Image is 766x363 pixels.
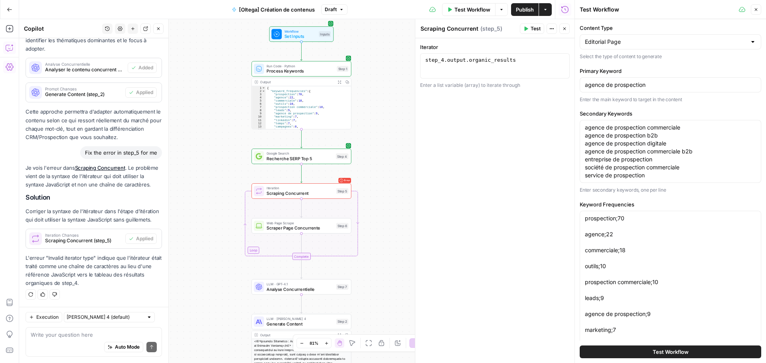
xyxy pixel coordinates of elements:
p: Enter the main keyword to target in the content [580,96,761,104]
span: Iteration Changes [45,233,122,237]
p: Je vois l'erreur dans . Le problème vient de la syntaxe de l'itérateur qui doit utiliser la synta... [26,164,162,189]
span: Recherche SERP Top 5 [267,155,333,162]
span: Scraping Concurrent (step_5) [45,237,122,244]
div: LLM · GPT-4.1Analyse ConcurrentielleStep 7 [251,279,351,295]
div: 10 [252,115,266,118]
div: 11 [252,118,266,122]
button: Publish [511,3,539,16]
span: Toggle code folding, rows 2 through 51 [262,89,265,92]
div: Step 7 [336,284,349,290]
span: Set Inputs [284,33,316,39]
div: 5 [252,99,266,102]
span: Applied [136,89,153,96]
button: [Oltega] Création de contenus [227,3,320,16]
label: Keyword Frequencies [580,200,761,208]
span: Generate Content (step_2) [45,91,122,98]
div: WorkflowSet InputsInputs [251,26,351,42]
label: Primary Keyword [580,67,761,75]
button: Applied [125,87,157,98]
p: L'erreur "Invalid iterator type" indique que l'itérateur était traité comme une chaîne de caractè... [26,254,162,288]
label: Secondary Keywords [580,110,761,118]
g: Edge from step_7 to step_2 [300,294,302,313]
textarea: Scraping Concurrent [421,25,478,33]
span: Analyse Concurrentielle [267,286,334,292]
div: 13 [252,125,266,128]
span: Iteration [267,186,334,191]
span: Publish [516,6,534,14]
g: Edge from start to step_1 [300,42,302,61]
div: Complete [251,253,351,260]
div: Step 4 [336,153,348,159]
div: Step 2 [336,319,349,325]
div: Inputs [319,31,331,37]
div: Step 5 [336,188,349,194]
div: Step 6 [336,223,349,229]
span: Google Search [267,151,333,156]
span: [Oltega] Création de contenus [239,6,315,14]
div: 6 [252,102,266,106]
span: Scraping Concurrent [267,190,334,196]
div: Web Page ScrapeScraper Page ConcurrenteStep 6 [251,218,351,233]
span: ( step_5 ) [480,25,502,33]
label: Content Type [580,24,761,32]
div: Output [260,332,334,337]
span: Scraper Page Concurrente [267,225,334,231]
div: Google SearchRecherche SERP Top 5Step 4 [251,149,351,164]
div: Fix the error in step_5 for me [80,146,162,159]
g: Edge from step_4 to step_5 [300,164,302,183]
span: Test Workflow [454,6,490,14]
span: Prompt Changes [45,87,122,91]
button: Auto Mode [104,342,143,352]
div: Run Code · PythonProcess KeywordsStep 1Output{ "keyword_frequencies":{ "prospection":70, "agence"... [251,61,351,129]
div: Complete [292,253,310,260]
p: Enter secondary keywords, one per line [580,186,761,194]
p: Cette approche permettra d'adapter automatiquement le contenu selon ce qui ressort réellement du ... [26,108,162,141]
button: Draft [321,4,347,15]
g: Edge from step_5 to step_6 [300,199,302,218]
div: 7 [252,106,266,109]
div: Copilot [24,25,100,33]
button: Test Workflow [580,345,761,358]
div: LoopErrorIterationScraping ConcurrentStep 5 [251,183,351,199]
button: Applied [125,233,157,244]
div: 2 [252,89,266,92]
button: Test [520,24,544,34]
div: 1 [252,86,266,89]
label: Iterator [420,43,570,51]
span: Process Keywords [267,68,334,74]
p: Select the type of content to generate [580,53,761,61]
div: 14 [252,128,266,131]
div: 4 [252,96,266,99]
span: Workflow [284,29,316,34]
div: Step 1 [337,66,348,72]
span: Applied [136,235,153,242]
div: 8 [252,109,266,112]
span: Web Page Scrape [267,220,334,226]
span: Execution [36,314,59,321]
input: Claude Sonnet 4 (default) [67,313,143,321]
div: 9 [252,112,266,115]
input: Editorial Page [585,38,746,46]
span: Error [344,177,350,184]
div: Output [260,79,334,84]
span: LLM · GPT-4.1 [267,281,334,286]
span: Analyse Concurrentielle [45,62,124,66]
span: Draft [325,6,337,13]
div: 12 [252,122,266,125]
span: Toggle code folding, rows 1 through 61 [262,86,265,89]
span: Test [531,25,541,32]
button: Test Workflow [442,3,495,16]
h2: Solution [26,194,162,201]
span: Test Workflow [653,348,689,356]
span: 81% [310,340,318,346]
span: LLM · [PERSON_NAME] 4 [267,316,334,321]
span: Generate Content [267,321,334,327]
button: Added [128,63,157,73]
span: Run Code · Python [267,63,334,69]
textarea: agence de prospection commerciale agence de prospection b2b​ agence de prospection digitale agenc... [585,124,756,179]
div: 3 [252,93,266,96]
span: Analyser le contenu concurrent pour identifier le focus thématique optimal [45,66,124,73]
span: Auto Mode [115,343,140,351]
div: Enter a list variable (array) to iterate through [420,82,570,89]
p: Cette étape analysera tout le contenu scrapé pour identifier les thématiques dominantes et le foc... [26,28,162,53]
